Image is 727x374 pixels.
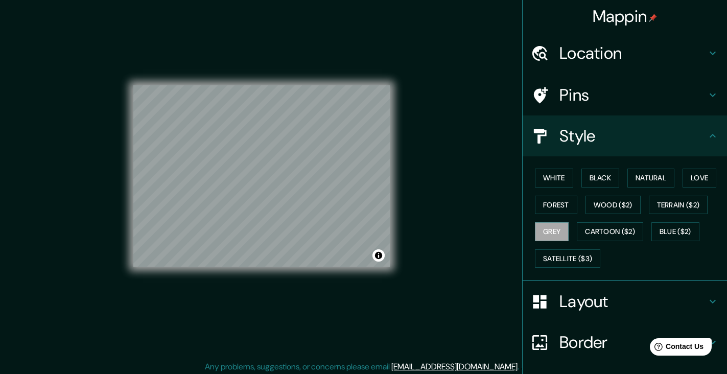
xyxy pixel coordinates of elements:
button: Black [581,169,620,188]
button: Grey [535,222,569,241]
button: Forest [535,196,577,215]
h4: Layout [559,291,707,312]
div: . [521,361,523,373]
button: Satellite ($3) [535,249,600,268]
div: Location [523,33,727,74]
button: White [535,169,573,188]
h4: Pins [559,85,707,105]
iframe: Help widget launcher [636,334,716,363]
div: Style [523,115,727,156]
h4: Mappin [593,6,658,27]
img: pin-icon.png [649,14,657,22]
canvas: Map [133,85,390,267]
button: Toggle attribution [372,249,385,262]
p: Any problems, suggestions, or concerns please email . [205,361,519,373]
h4: Location [559,43,707,63]
button: Love [683,169,716,188]
button: Blue ($2) [651,222,699,241]
button: Natural [627,169,674,188]
h4: Border [559,332,707,353]
h4: Style [559,126,707,146]
div: . [519,361,521,373]
button: Wood ($2) [585,196,641,215]
button: Terrain ($2) [649,196,708,215]
div: Pins [523,75,727,115]
div: Border [523,322,727,363]
div: Layout [523,281,727,322]
button: Cartoon ($2) [577,222,643,241]
a: [EMAIL_ADDRESS][DOMAIN_NAME] [391,361,518,372]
